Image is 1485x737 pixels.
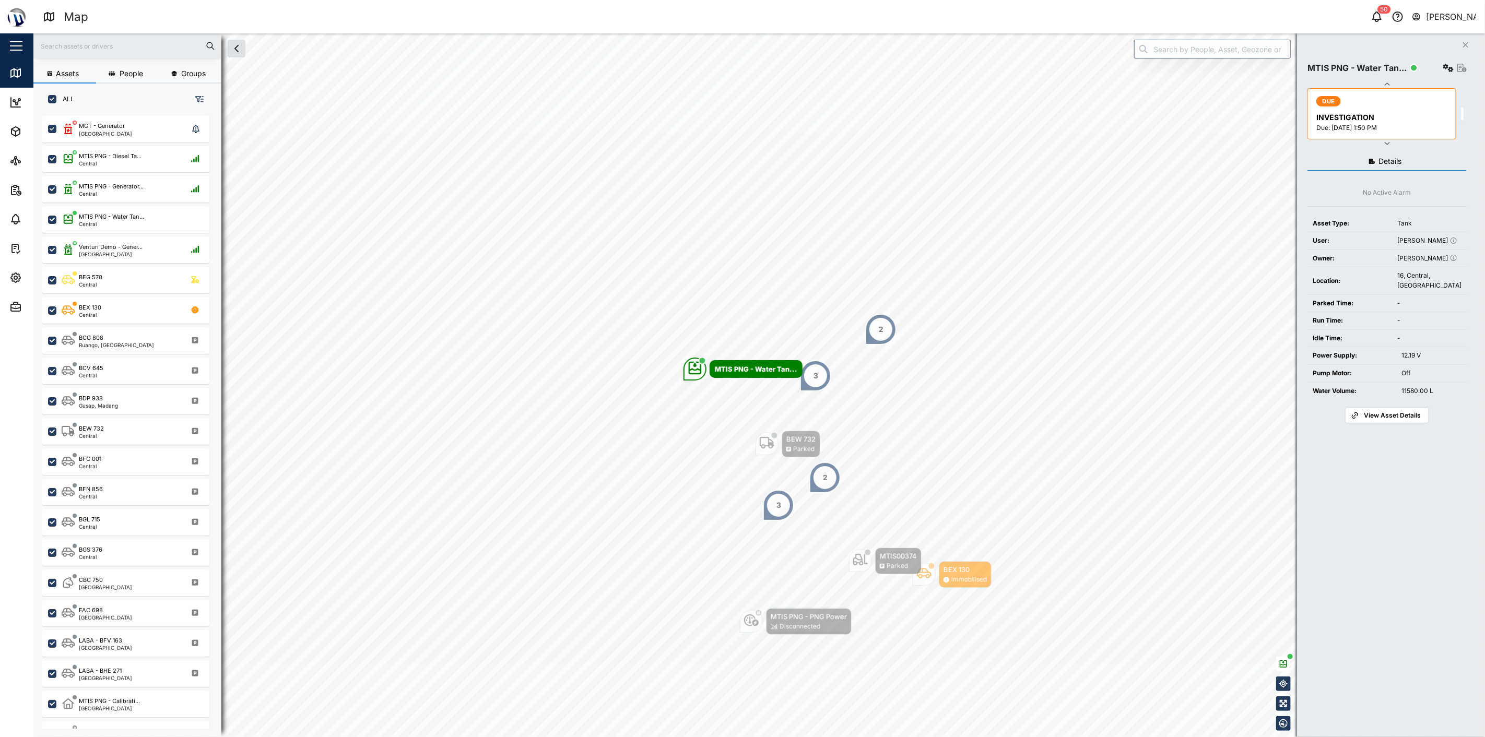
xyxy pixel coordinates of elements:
[1313,386,1391,396] div: Water Volume:
[1401,351,1462,361] div: 12.19 V
[79,131,132,136] div: [GEOGRAPHIC_DATA]
[27,126,60,137] div: Assets
[1397,299,1462,308] div: -
[79,122,125,130] div: MGT - Generator
[1397,254,1462,264] div: [PERSON_NAME]
[120,70,143,77] span: People
[683,358,803,381] div: Map marker
[79,485,103,494] div: BFN 856
[1411,9,1477,24] button: [PERSON_NAME]
[79,636,122,645] div: LABA - BFV 163
[79,373,103,378] div: Central
[79,303,101,312] div: BEX 130
[79,554,102,560] div: Central
[763,490,794,521] div: Map marker
[1363,188,1411,198] div: No Active Alarm
[79,727,143,736] div: MTIS PNG - PNG Power
[1134,40,1291,58] input: Search by People, Asset, Geozone or Place
[776,500,781,511] div: 3
[865,314,897,345] div: Map marker
[1313,254,1387,264] div: Owner:
[79,312,101,317] div: Central
[79,161,142,166] div: Central
[79,334,103,342] div: BCG 808
[1316,112,1449,123] div: INVESTIGATION
[79,212,144,221] div: MTIS PNG - Water Tan...
[1313,368,1391,378] div: Pump Motor:
[27,301,58,313] div: Admin
[79,667,122,675] div: LABA - BHE 271
[27,67,51,79] div: Map
[79,576,103,585] div: CBC 750
[756,431,820,457] div: Map marker
[27,155,52,167] div: Sites
[1401,386,1462,396] div: 11580.00 L
[1345,408,1429,423] a: View Asset Details
[56,95,74,103] label: ALL
[79,364,103,373] div: BCV 645
[1313,276,1387,286] div: Location:
[814,370,818,382] div: 3
[79,545,102,554] div: BGS 376
[740,608,852,635] div: Map marker
[79,182,144,191] div: MTIS PNG - Generator...
[56,70,79,77] span: Assets
[79,494,103,499] div: Central
[33,33,1485,737] canvas: Map
[79,252,143,257] div: [GEOGRAPHIC_DATA]
[1397,219,1462,229] div: Tank
[79,675,132,681] div: [GEOGRAPHIC_DATA]
[1313,299,1387,308] div: Parked Time:
[715,364,797,374] div: MTIS PNG - Water Tan...
[880,551,917,561] div: MTIS00374
[1364,408,1421,423] span: View Asset Details
[951,575,987,585] div: Immobilised
[40,38,215,54] input: Search assets or drivers
[79,424,104,433] div: BEW 732
[1313,334,1387,343] div: Idle Time:
[1323,97,1335,106] span: DUE
[79,615,132,620] div: [GEOGRAPHIC_DATA]
[79,463,101,469] div: Central
[79,342,154,348] div: Ruango, [GEOGRAPHIC_DATA]
[79,706,140,711] div: [GEOGRAPHIC_DATA]
[1397,316,1462,326] div: -
[786,434,816,444] div: BEW 732
[1313,351,1391,361] div: Power Supply:
[887,561,908,571] div: Parked
[1401,368,1462,378] div: Off
[79,152,142,161] div: MTIS PNG - Diesel Ta...
[1316,123,1449,133] div: Due: [DATE] 1:50 PM
[79,697,140,706] div: MTIS PNG - Calibrati...
[27,184,63,196] div: Reports
[79,403,118,408] div: Gusap, Madang
[1313,316,1387,326] div: Run Time:
[79,524,100,529] div: Central
[27,272,64,283] div: Settings
[1307,62,1407,75] div: MTIS PNG - Water Tan...
[79,191,144,196] div: Central
[849,548,922,574] div: Map marker
[64,8,88,26] div: Map
[79,282,102,287] div: Central
[780,622,820,632] div: Disconnected
[27,97,74,108] div: Dashboard
[800,360,831,391] div: Map marker
[823,472,828,483] div: 2
[879,324,883,335] div: 2
[1427,10,1477,23] div: [PERSON_NAME]
[771,611,847,622] div: MTIS PNG - PNG Power
[944,564,987,575] div: BEX 130
[79,585,132,590] div: [GEOGRAPHIC_DATA]
[5,5,28,28] img: Main Logo
[79,645,132,650] div: [GEOGRAPHIC_DATA]
[1313,219,1387,229] div: Asset Type:
[793,444,815,454] div: Parked
[42,112,221,729] div: grid
[79,221,144,227] div: Central
[79,394,103,403] div: BDP 938
[79,455,101,463] div: BFC 001
[79,273,102,282] div: BEG 570
[809,462,841,493] div: Map marker
[79,515,100,524] div: BGL 715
